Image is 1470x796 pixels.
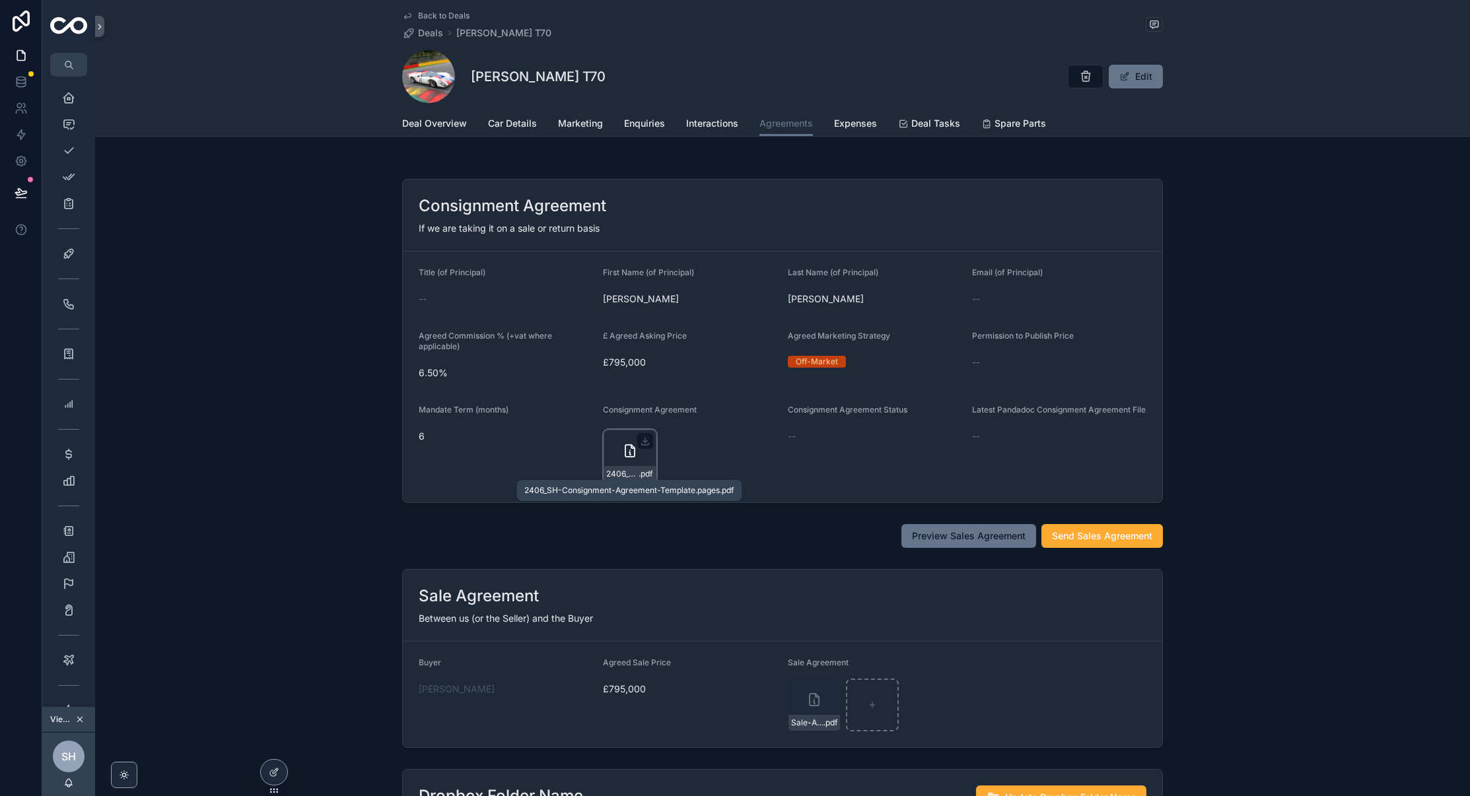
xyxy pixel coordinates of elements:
[834,117,877,130] span: Expenses
[1109,65,1163,88] button: Edit
[419,657,441,667] span: Buyer
[419,613,593,624] span: Between us (or the Seller) and the Buyer
[50,714,73,725] span: Viewing as [PERSON_NAME]
[419,292,427,306] span: --
[973,267,1043,277] span: Email (of Principal)
[419,585,539,607] h2: Sale Agreement
[558,117,603,130] span: Marketing
[1041,524,1163,548] button: Send Sales Agreement
[558,112,603,138] a: Marketing
[604,356,778,369] span: £795,000
[42,77,95,707] div: scrollable content
[419,366,593,380] span: 6.50%
[419,222,600,234] span: If we are taking it on a sale or return basis
[759,112,813,137] a: Agreements
[898,112,960,138] a: Deal Tasks
[604,331,687,341] span: £ Agreed Asking Price
[901,524,1036,548] button: Preview Sales Agreement
[402,11,470,21] a: Back to Deals
[686,112,738,138] a: Interactions
[607,469,639,479] span: 2406_SH-Consignment-Agreement-Template.pages
[686,117,738,130] span: Interactions
[418,11,470,21] span: Back to Deals
[788,292,962,306] span: [PERSON_NAME]
[419,267,485,277] span: Title (of Principal)
[759,117,813,130] span: Agreements
[791,717,823,728] span: Sale-Agreement_Lola-T70-Mk3B_Bryant_v2
[823,717,837,728] span: .pdf
[456,26,551,40] a: [PERSON_NAME] T70
[50,17,87,36] img: App logo
[995,117,1046,130] span: Spare Parts
[981,112,1046,138] a: Spare Parts
[61,748,76,764] span: SH
[604,405,697,415] span: Consignment Agreement
[624,112,665,138] a: Enquiries
[488,117,537,130] span: Car Details
[788,267,878,277] span: Last Name (of Principal)
[604,657,672,667] span: Agreed Sale Price
[419,405,508,415] span: Mandate Term (months)
[418,26,443,40] span: Deals
[973,292,981,306] span: --
[604,292,778,306] span: [PERSON_NAME]
[788,331,890,341] span: Agreed Marketing Strategy
[604,682,778,696] span: £795,000
[912,529,1026,543] span: Preview Sales Agreement
[402,117,467,130] span: Deal Overview
[419,331,552,351] span: Agreed Commission % (+vat where applicable)
[471,67,606,86] h1: [PERSON_NAME] T70
[624,117,665,130] span: Enquiries
[525,485,734,496] div: 2406_SH-Consignment-Agreement-Template.pages.pdf
[1052,529,1152,543] span: Send Sales Agreement
[973,430,981,443] span: --
[973,356,981,369] span: --
[639,469,653,479] span: .pdf
[911,117,960,130] span: Deal Tasks
[488,112,537,138] a: Car Details
[419,195,606,216] h2: Consignment Agreement
[402,26,443,40] a: Deals
[419,682,495,696] a: [PERSON_NAME]
[796,356,838,368] div: Off-Market
[973,405,1146,415] span: Latest Pandadoc Consignment Agreement File
[419,430,593,443] span: 6
[402,112,467,138] a: Deal Overview
[973,331,1074,341] span: Permission to Publish Price
[788,405,907,415] span: Consignment Agreement Status
[788,657,849,667] span: Sale Agreement
[604,267,695,277] span: First Name (of Principal)
[834,112,877,138] a: Expenses
[788,430,796,443] span: --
